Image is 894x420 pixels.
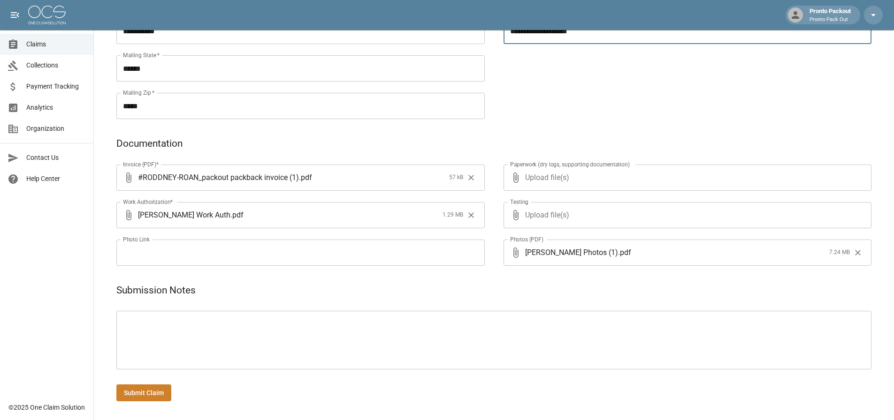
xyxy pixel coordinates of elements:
label: Paperwork (dry logs, supporting documentation) [510,160,630,168]
span: Collections [26,60,86,70]
span: . pdf [618,247,631,258]
label: Testing [510,198,528,206]
label: Photos (PDF) [510,235,543,243]
button: Clear [851,246,865,260]
span: 57 kB [449,173,463,182]
span: Payment Tracking [26,82,86,91]
span: 1.29 MB [443,210,463,220]
span: . pdf [230,210,244,220]
span: [PERSON_NAME] Work Auth [138,210,230,220]
span: Organization [26,124,86,134]
span: #RODDNEY-ROAN_packout packback invoice (1) [138,172,299,183]
label: Mailing Zip [123,89,155,97]
label: Work Authorization* [123,198,173,206]
span: Upload file(s) [525,202,847,228]
label: Photo Link [123,235,150,243]
button: Clear [464,208,478,222]
button: Clear [464,171,478,185]
button: Submit Claim [116,384,171,402]
div: © 2025 One Claim Solution [8,403,85,412]
span: Upload file(s) [525,165,847,191]
button: open drawer [6,6,24,24]
label: Mailing State [123,51,160,59]
span: 7.24 MB [829,248,850,257]
img: ocs-logo-white-transparent.png [28,6,66,24]
span: Claims [26,39,86,49]
span: [PERSON_NAME] Photos (1) [525,247,618,258]
p: Pronto Pack Out [810,16,851,24]
span: . pdf [299,172,312,183]
span: Analytics [26,103,86,112]
label: Invoice (PDF)* [123,160,159,168]
span: Contact Us [26,153,86,163]
span: Help Center [26,174,86,184]
div: Pronto Packout [806,7,855,23]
